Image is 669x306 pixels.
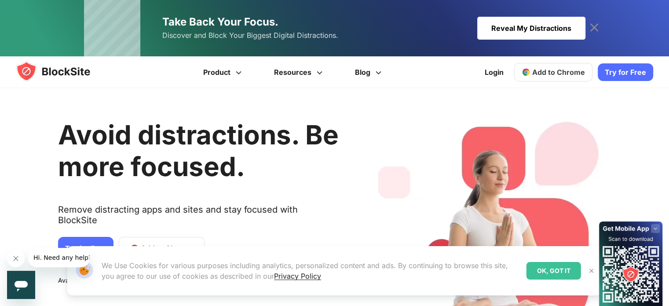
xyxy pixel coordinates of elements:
[522,68,530,77] img: chrome-icon.svg
[58,204,339,232] text: Remove distracting apps and sites and stay focused with BlockSite
[477,17,585,40] div: Reveal My Distractions
[7,250,25,267] iframe: Close message
[16,61,107,82] img: blocksite-icon.5d769676.svg
[188,56,259,88] a: Product
[588,267,595,274] img: Close
[7,271,35,299] iframe: Button to launch messaging window
[586,265,597,277] button: Close
[102,260,519,281] p: We Use Cookies for various purposes including analytics, personalized content and ads. By continu...
[162,29,338,42] span: Discover and Block Your Biggest Digital Distractions.
[526,262,581,280] div: OK, GOT IT
[259,56,340,88] a: Resources
[274,272,321,280] a: Privacy Policy
[162,15,278,28] span: Take Back Your Focus.
[28,248,90,267] iframe: Message from company
[58,119,339,182] h1: Avoid distractions. Be more focused.
[532,68,585,77] span: Add to Chrome
[5,6,63,13] span: Hi. Need any help?
[598,63,653,81] a: Try for Free
[479,62,509,83] a: Login
[340,56,399,88] a: Blog
[514,63,592,81] a: Add to Chrome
